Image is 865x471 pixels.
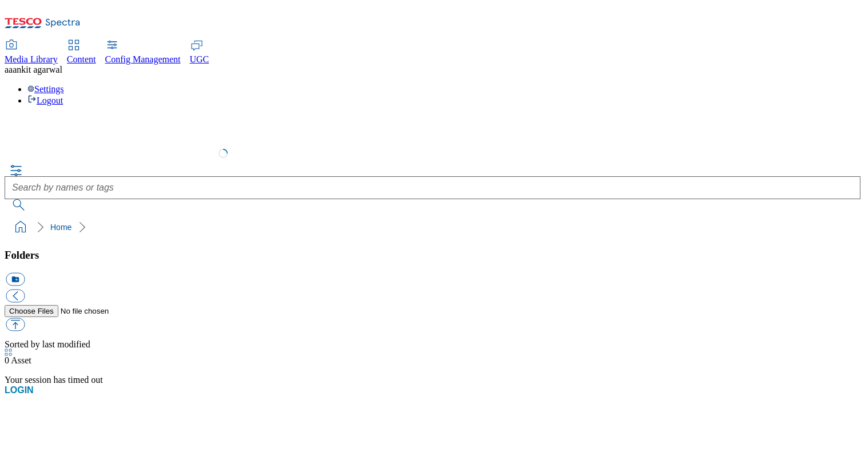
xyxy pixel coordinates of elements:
[190,41,209,65] a: UGC
[105,54,181,64] span: Config Management
[67,54,96,64] span: Content
[190,54,209,64] span: UGC
[5,41,58,65] a: Media Library
[5,249,860,262] h3: Folders
[50,223,72,232] a: Home
[5,176,860,199] input: Search by names or tags
[5,355,31,365] span: Asset
[13,65,62,74] span: ankit agarwal
[5,385,34,395] button: LOGIN
[5,355,11,365] span: 0
[11,218,30,236] a: home
[27,96,63,105] a: Logout
[5,54,58,64] span: Media Library
[5,375,103,385] span: Your session has timed out
[5,339,90,349] span: Sorted by last modified
[67,41,96,65] a: Content
[105,41,181,65] a: Config Management
[27,84,64,94] a: Settings
[5,216,860,238] nav: breadcrumb
[5,65,13,74] span: aa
